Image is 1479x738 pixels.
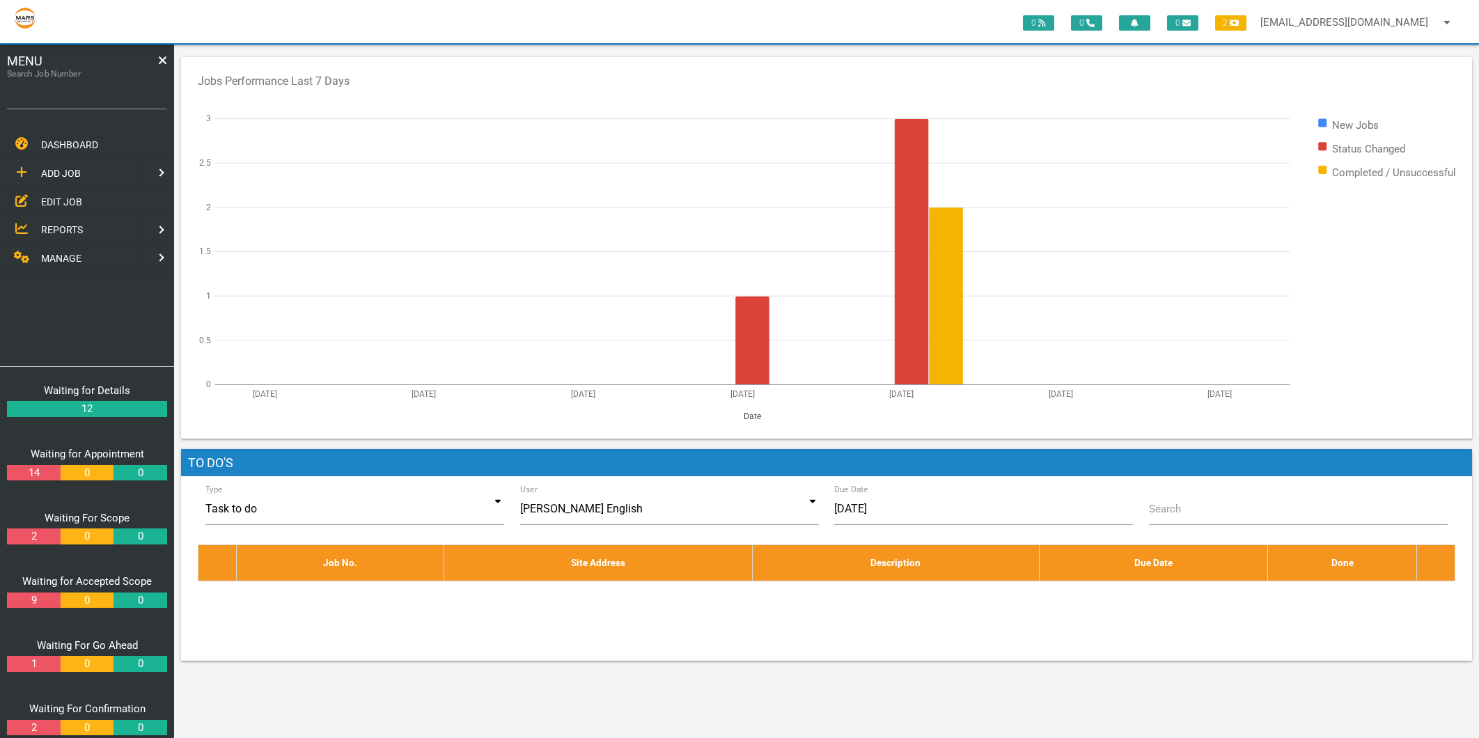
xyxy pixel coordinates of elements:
[7,720,60,736] a: 2
[236,545,444,581] th: Job No.
[1071,15,1102,31] span: 0
[1332,142,1405,155] text: Status Changed
[7,68,135,80] label: Search Job Number
[61,592,114,609] a: 0
[114,528,166,544] a: 0
[41,168,81,179] span: ADD JOB
[444,545,753,581] th: Site Address
[198,74,350,87] text: Jobs Performance Last 7 Days
[206,291,211,301] text: 1
[7,528,60,544] a: 2
[29,702,146,715] a: Waiting For Confirmation
[41,139,98,150] span: DASHBOARD
[1167,15,1198,31] span: 0
[834,483,868,496] label: Due Date
[889,388,914,398] text: [DATE]
[253,388,277,398] text: [DATE]
[752,545,1040,581] th: Description
[730,388,755,398] text: [DATE]
[7,592,60,609] a: 9
[114,465,166,481] a: 0
[31,448,144,460] a: Waiting for Appointment
[37,639,138,652] a: Waiting For Go Ahead
[114,592,166,609] a: 0
[61,465,114,481] a: 0
[1149,501,1181,517] label: Search
[41,196,82,207] span: EDIT JOB
[7,656,60,672] a: 1
[1215,15,1246,31] span: 2
[61,720,114,736] a: 0
[205,483,223,496] label: Type
[114,720,166,736] a: 0
[744,411,761,421] text: Date
[7,52,42,70] span: MENU
[206,379,211,389] text: 0
[1023,15,1054,31] span: 0
[1040,545,1268,581] th: Due Date
[1207,388,1232,398] text: [DATE]
[14,7,36,29] img: s3file
[114,656,166,672] a: 0
[1268,545,1417,581] th: Done
[1332,118,1379,131] text: New Jobs
[1049,388,1073,398] text: [DATE]
[199,158,211,168] text: 2.5
[181,449,1472,477] h1: To Do's
[45,512,130,524] a: Waiting For Scope
[199,335,211,345] text: 0.5
[206,202,211,212] text: 2
[44,384,130,397] a: Waiting for Details
[571,388,595,398] text: [DATE]
[41,253,81,264] span: MANAGE
[206,113,211,123] text: 3
[61,528,114,544] a: 0
[41,224,83,235] span: REPORTS
[7,465,60,481] a: 14
[412,388,436,398] text: [DATE]
[1332,166,1456,178] text: Completed / Unsuccessful
[7,401,167,417] a: 12
[22,575,152,588] a: Waiting for Accepted Scope
[199,246,211,256] text: 1.5
[520,483,538,496] label: User
[61,656,114,672] a: 0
